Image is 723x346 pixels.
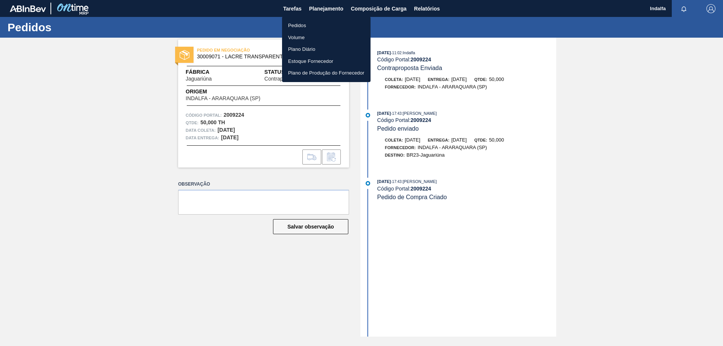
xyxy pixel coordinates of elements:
a: Pedidos [282,20,371,32]
a: Plano de Produção do Fornecedor [282,67,371,79]
a: Plano Diário [282,43,371,55]
a: Estoque Fornecedor [282,55,371,67]
a: Volume [282,32,371,44]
